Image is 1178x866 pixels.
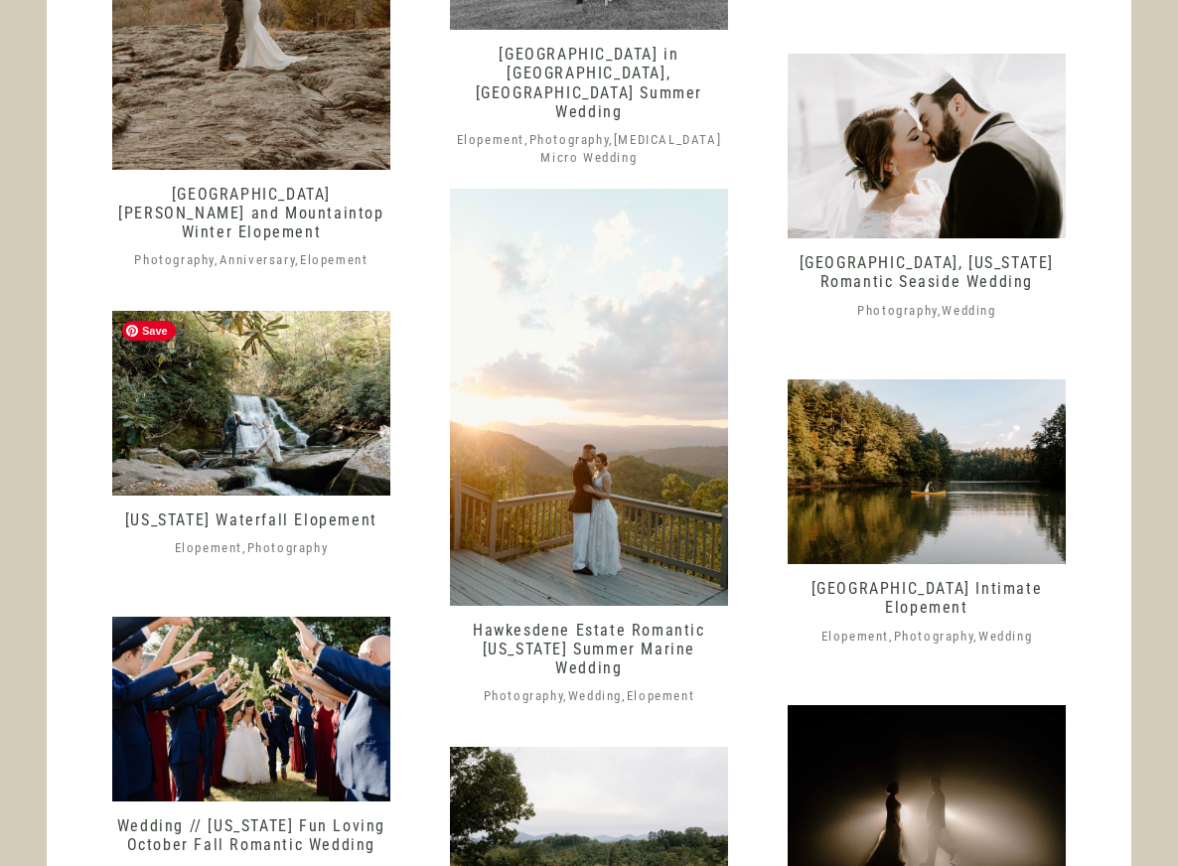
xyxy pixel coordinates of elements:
[112,311,390,497] img: North Carolina Waterfall Elopement
[450,189,728,606] img: Hawkesdene Estate Romantic North Carolina Summer Marine Wedding
[800,253,1054,291] a: [GEOGRAPHIC_DATA], [US_STATE] Romantic Seaside Wedding
[247,540,329,555] a: Photography
[857,303,938,318] a: Photography
[175,540,242,555] a: Elopement
[457,132,524,147] a: Elopement
[134,252,215,267] a: Photography
[112,617,390,802] img: Wedding // South Carolina Fun Loving October Fall Romantic Wedding
[122,321,176,341] span: Save
[134,251,368,269] span: , ,
[857,302,995,320] span: ,
[788,54,1066,239] img: Beaufort, North Carolina Romantic Seaside Wedding
[811,579,1043,617] a: [GEOGRAPHIC_DATA] Intimate Elopement
[788,379,1066,565] img: Snowbird Mountain Lodge Intimate Elopement
[220,252,296,267] a: Anniversary
[484,688,564,703] a: Photography
[450,131,728,167] span: , ,
[125,510,377,529] a: [US_STATE] Waterfall Elopement
[117,816,385,854] a: Wedding // [US_STATE] Fun Loving October Fall Romantic Wedding
[627,688,694,703] a: Elopement
[540,132,721,165] a: [MEDICAL_DATA] Micro Wedding
[894,629,974,644] a: Photography
[300,252,368,267] a: Elopement
[821,629,889,644] a: Elopement
[568,688,622,703] a: Wedding
[175,539,329,557] span: ,
[978,629,1032,644] a: Wedding
[821,628,1032,646] span: , ,
[118,185,383,241] a: [GEOGRAPHIC_DATA][PERSON_NAME] and Mountaintop Winter Elopement
[484,687,694,705] span: , ,
[473,621,705,677] a: Hawkesdene Estate Romantic [US_STATE] Summer Marine Wedding
[476,45,702,121] a: [GEOGRAPHIC_DATA] in [GEOGRAPHIC_DATA], [GEOGRAPHIC_DATA] Summer Wedding
[942,303,995,318] a: Wedding
[529,132,610,147] a: Photography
